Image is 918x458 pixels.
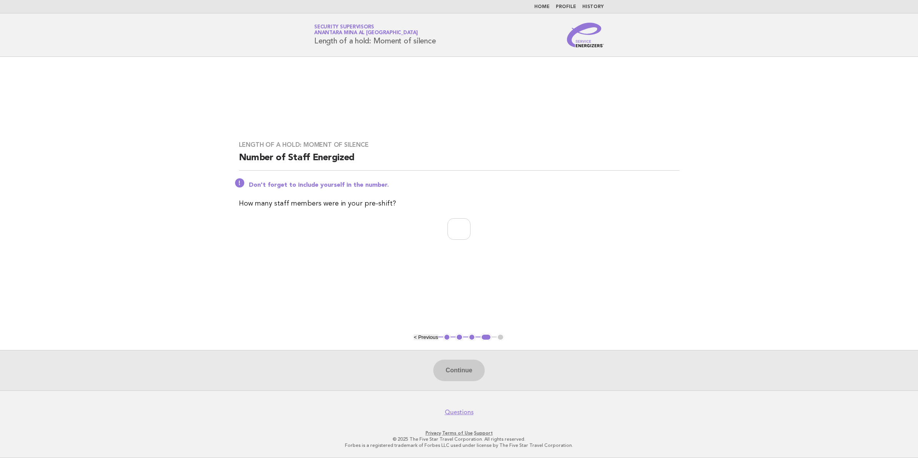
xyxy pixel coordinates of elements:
[249,181,679,189] p: Don't forget to include yourself in the number.
[582,5,604,9] a: History
[534,5,550,9] a: Home
[239,152,679,171] h2: Number of Staff Energized
[445,408,474,416] a: Questions
[567,23,604,47] img: Service Energizers
[426,430,441,436] a: Privacy
[468,334,476,341] button: 3
[239,198,679,209] p: How many staff members were in your pre-shift?
[314,25,436,45] h1: Length of a hold: Moment of silence
[314,25,418,35] a: Security SupervisorsAnantara Mina al [GEOGRAPHIC_DATA]
[456,334,463,341] button: 2
[443,334,451,341] button: 1
[239,141,679,149] h3: Length of a hold: Moment of silence
[442,430,473,436] a: Terms of Use
[314,31,418,36] span: Anantara Mina al [GEOGRAPHIC_DATA]
[481,334,492,341] button: 4
[224,436,694,442] p: © 2025 The Five Star Travel Corporation. All rights reserved.
[224,430,694,436] p: · ·
[224,442,694,448] p: Forbes is a registered trademark of Forbes LLC used under license by The Five Star Travel Corpora...
[474,430,493,436] a: Support
[556,5,576,9] a: Profile
[414,334,438,340] button: < Previous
